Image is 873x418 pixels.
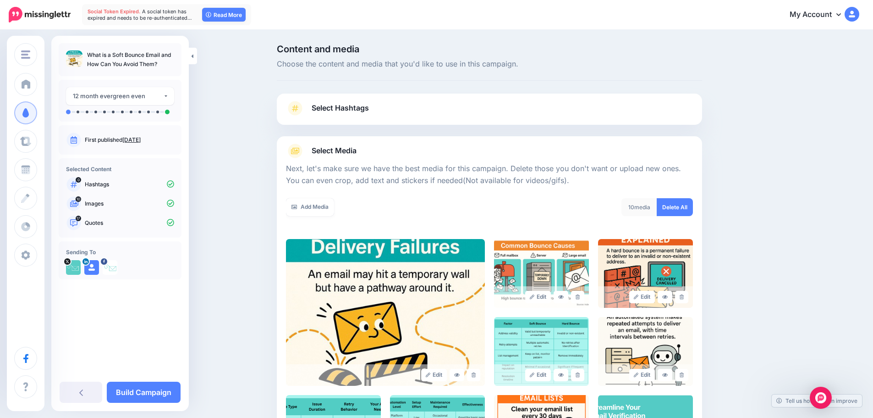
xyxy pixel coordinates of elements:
img: Y8EMFGTYBSQLLJ3XCSE0LN45F1MALJVX_large.png [598,239,693,308]
span: Content and media [277,45,702,54]
div: 12 month evergreen even [73,91,163,101]
img: UY4PRWTNMQOXZXKH2LJA50DQ0BCIJFZP_large.png [598,317,693,386]
a: My Account [780,4,859,26]
a: Select Media [286,144,693,158]
div: media [621,198,657,216]
span: 10 [628,204,634,211]
span: Choose the content and media that you'd like to use in this campaign. [277,58,702,70]
a: Edit [629,291,655,303]
img: uUtgmqiB-2057.jpg [66,260,81,275]
p: Images [85,200,174,208]
img: user_default_image.png [84,260,99,275]
p: Quotes [85,219,174,227]
span: Select Media [312,145,357,157]
div: Open Intercom Messenger [810,387,832,409]
img: DP6822ZWP0GBDCA1CB0GB3ZVLUNSFX49_large.png [494,239,589,308]
a: [DATE] [122,136,141,143]
p: What is a Soft Bounce Email and How Can You Avoid Them? [87,50,174,69]
a: Edit [421,369,447,381]
span: 0 [76,177,81,183]
span: 17 [76,216,81,221]
span: 10 [76,196,81,202]
a: Tell us how we can improve [772,395,862,407]
span: Social Token Expired. [88,8,141,15]
img: 3e60d80a4a904878a1e917257f89931c_large.jpg [286,239,485,386]
span: A social token has expired and needs to be re-authenticated… [88,8,192,21]
a: Edit [525,291,551,303]
a: Delete All [657,198,693,216]
img: 9C90BBQ8PFKC8EFI31UAMBXHACO5FWAF_large.png [494,317,589,386]
h4: Sending To [66,249,174,256]
p: Hashtags [85,180,174,189]
p: First published [85,136,174,144]
img: Missinglettr [9,7,71,22]
h4: Selected Content [66,166,174,173]
button: 12 month evergreen even [66,87,174,105]
a: Read More [202,8,246,22]
img: menu.png [21,50,30,59]
span: Select Hashtags [312,102,369,114]
a: Edit [629,369,655,381]
a: Edit [525,369,551,381]
img: 15284121_674048486109516_5081588740640283593_n-bsa39815.png [103,260,117,275]
a: Select Hashtags [286,101,693,125]
img: 3e60d80a4a904878a1e917257f89931c_thumb.jpg [66,50,82,67]
p: Next, let's make sure we have the best media for this campaign. Delete those you don't want or up... [286,163,693,187]
a: Add Media [286,198,334,216]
